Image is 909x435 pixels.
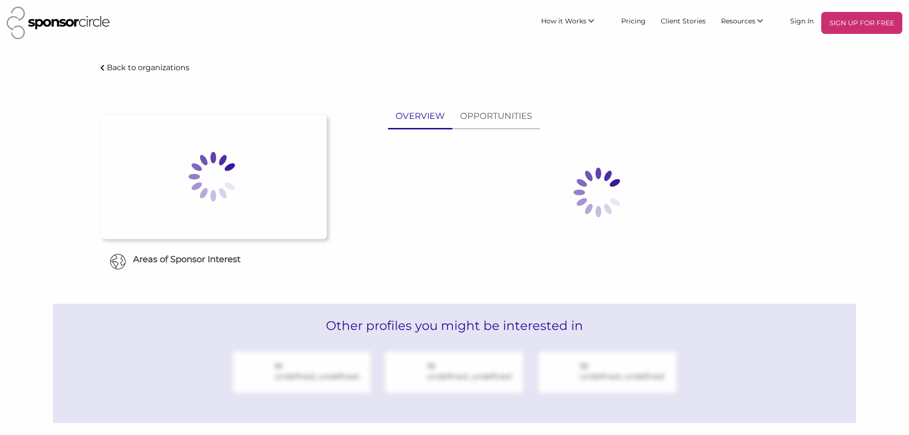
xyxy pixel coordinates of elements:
img: Loading spinner [551,145,646,240]
li: Resources [713,12,783,34]
a: Client Stories [653,12,713,29]
span: How it Works [541,17,586,25]
p: OPPORTUNITIES [460,109,532,123]
p: SIGN UP FOR FREE [825,16,899,30]
span: Resources [721,17,755,25]
h2: Other profiles you might be interested in [53,304,856,348]
img: Sponsor Circle Logo [7,7,110,39]
p: OVERVIEW [396,109,445,123]
img: Globe Icon [110,254,126,270]
h6: Areas of Sponsor Interest [93,254,334,265]
img: Loading spinner [166,129,261,224]
p: Back to organizations [107,63,189,72]
a: Pricing [614,12,653,29]
a: Sign In [783,12,821,29]
li: How it Works [533,12,614,34]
